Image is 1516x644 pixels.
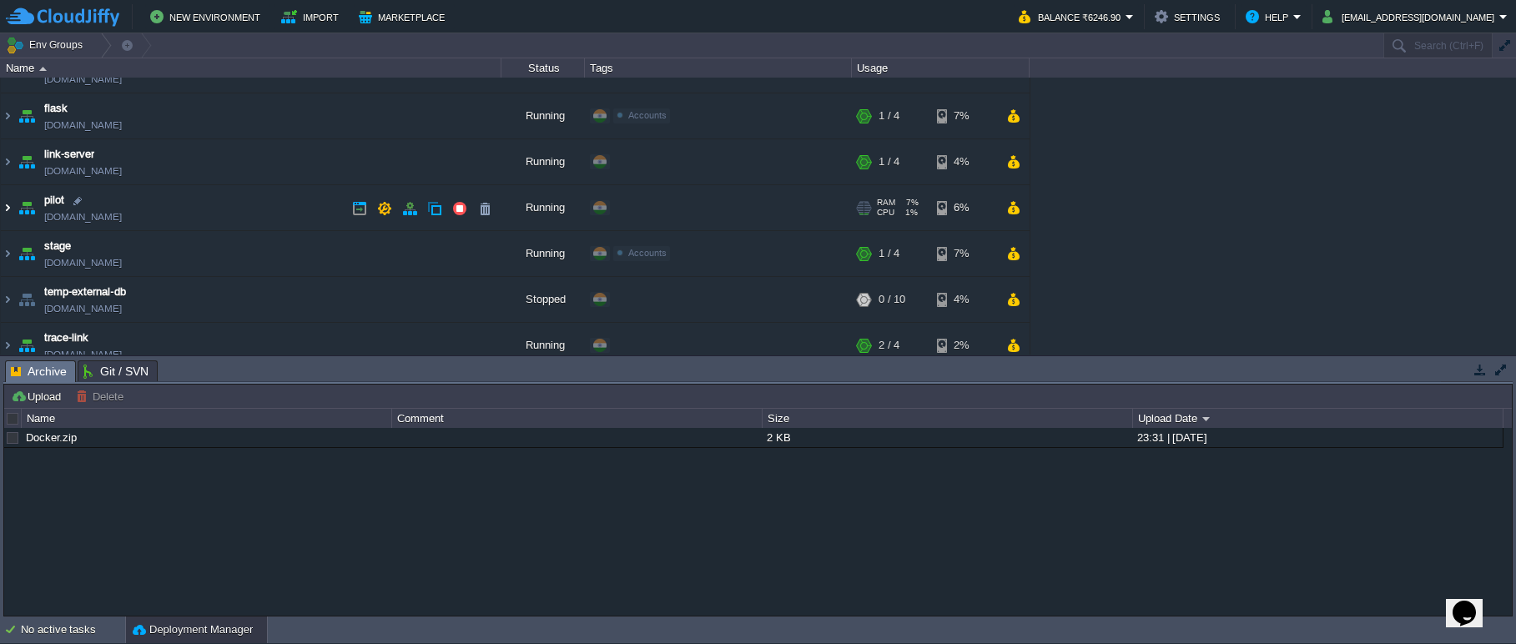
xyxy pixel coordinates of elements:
[628,249,667,259] span: Accounts
[83,361,149,381] span: Git / SVN
[502,58,584,78] div: Status
[44,101,68,118] a: flask
[23,409,391,428] div: Name
[501,232,585,277] div: Running
[15,140,38,185] img: AMDAwAAAACH5BAEAAAAALAAAAAABAAEAAAICRAEAOw==
[44,284,126,301] a: temp-external-db
[359,7,450,27] button: Marketplace
[393,409,762,428] div: Comment
[11,389,66,404] button: Upload
[501,140,585,185] div: Running
[763,409,1132,428] div: Size
[501,186,585,231] div: Running
[2,58,501,78] div: Name
[937,94,991,139] div: 7%
[44,193,64,209] a: pilot
[1446,577,1499,627] iframe: chat widget
[26,431,77,444] a: Docker.zip
[1322,7,1499,27] button: [EMAIL_ADDRESS][DOMAIN_NAME]
[39,67,47,71] img: AMDAwAAAACH5BAEAAAAALAAAAAABAAEAAAICRAEAOw==
[44,147,94,164] a: link-server
[877,209,894,219] span: CPU
[902,199,919,209] span: 7%
[15,278,38,323] img: AMDAwAAAACH5BAEAAAAALAAAAAABAAEAAAICRAEAOw==
[76,389,128,404] button: Delete
[6,7,119,28] img: CloudJiffy
[1133,428,1502,447] div: 23:31 | [DATE]
[44,239,71,255] a: stage
[501,278,585,323] div: Stopped
[937,140,991,185] div: 4%
[44,164,122,180] a: [DOMAIN_NAME]
[15,94,38,139] img: AMDAwAAAACH5BAEAAAAALAAAAAABAAEAAAICRAEAOw==
[879,140,899,185] div: 1 / 4
[763,428,1131,447] div: 2 KB
[853,58,1029,78] div: Usage
[1,94,14,139] img: AMDAwAAAACH5BAEAAAAALAAAAAABAAEAAAICRAEAOw==
[281,7,344,27] button: Import
[133,621,253,638] button: Deployment Manager
[44,118,122,134] a: [DOMAIN_NAME]
[1,186,14,231] img: AMDAwAAAACH5BAEAAAAALAAAAAABAAEAAAICRAEAOw==
[1,140,14,185] img: AMDAwAAAACH5BAEAAAAALAAAAAABAAEAAAICRAEAOw==
[937,324,991,369] div: 2%
[44,72,122,88] a: [DOMAIN_NAME]
[15,324,38,369] img: AMDAwAAAACH5BAEAAAAALAAAAAABAAEAAAICRAEAOw==
[501,94,585,139] div: Running
[879,278,905,323] div: 0 / 10
[1246,7,1293,27] button: Help
[6,33,88,57] button: Env Groups
[879,232,899,277] div: 1 / 4
[11,361,67,382] span: Archive
[1,278,14,323] img: AMDAwAAAACH5BAEAAAAALAAAAAABAAEAAAICRAEAOw==
[879,324,899,369] div: 2 / 4
[877,199,895,209] span: RAM
[21,616,125,643] div: No active tasks
[44,209,122,226] a: [DOMAIN_NAME]
[937,186,991,231] div: 6%
[937,278,991,323] div: 4%
[15,232,38,277] img: AMDAwAAAACH5BAEAAAAALAAAAAABAAEAAAICRAEAOw==
[150,7,265,27] button: New Environment
[1155,7,1225,27] button: Settings
[586,58,851,78] div: Tags
[15,186,38,231] img: AMDAwAAAACH5BAEAAAAALAAAAAABAAEAAAICRAEAOw==
[44,347,122,364] a: [DOMAIN_NAME]
[879,94,899,139] div: 1 / 4
[901,209,918,219] span: 1%
[1134,409,1503,428] div: Upload Date
[1,324,14,369] img: AMDAwAAAACH5BAEAAAAALAAAAAABAAEAAAICRAEAOw==
[44,255,122,272] a: [DOMAIN_NAME]
[937,232,991,277] div: 7%
[628,111,667,121] span: Accounts
[44,330,88,347] a: trace-link
[501,324,585,369] div: Running
[1019,7,1126,27] button: Balance ₹6246.90
[44,301,122,318] a: [DOMAIN_NAME]
[1,232,14,277] img: AMDAwAAAACH5BAEAAAAALAAAAAABAAEAAAICRAEAOw==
